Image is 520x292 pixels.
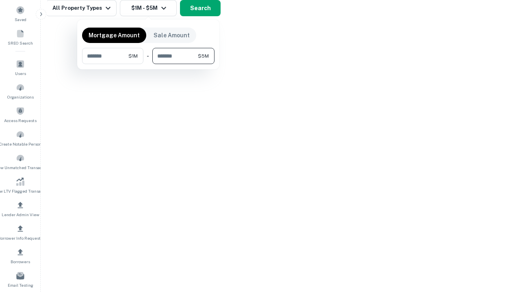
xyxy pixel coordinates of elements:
[147,48,149,64] div: -
[128,52,138,60] span: $1M
[479,227,520,266] iframe: Chat Widget
[154,31,190,40] p: Sale Amount
[89,31,140,40] p: Mortgage Amount
[198,52,209,60] span: $5M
